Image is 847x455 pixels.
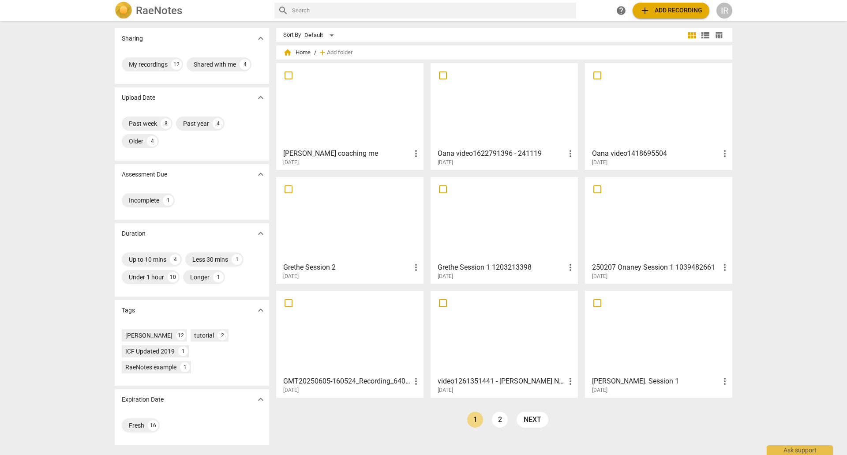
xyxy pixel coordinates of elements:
span: more_vert [720,376,730,387]
span: expand_more [255,394,266,405]
span: add [318,48,327,57]
button: Tile view [686,29,699,42]
div: Sort By [283,32,301,38]
a: [PERSON_NAME] coaching me[DATE] [279,66,420,166]
span: [DATE] [592,159,607,166]
span: Add folder [327,49,352,56]
div: tutorial [194,331,214,340]
div: Less 30 mins [192,255,228,264]
img: Logo [115,2,132,19]
span: expand_more [255,228,266,239]
span: [DATE] [283,159,299,166]
span: [DATE] [592,387,607,394]
div: 4 [240,59,250,70]
button: Upload [633,3,709,19]
span: more_vert [565,148,576,159]
div: Past week [129,119,157,128]
div: 1 [178,346,188,356]
span: more_vert [720,262,730,273]
span: add [640,5,650,16]
button: List view [699,29,712,42]
div: 12 [176,331,186,340]
a: [PERSON_NAME]. Session 1[DATE] [588,294,729,394]
p: Assessment Due [122,170,167,179]
a: Grethe Session 1 1203213398[DATE] [434,180,575,280]
h3: 250207 Onaney Session 1 1039482661 [592,262,720,273]
span: [DATE] [438,387,453,394]
span: Add recording [640,5,702,16]
p: Upload Date [122,93,155,102]
h3: Grethe Session 1 1203213398 [438,262,565,273]
button: Show more [254,91,267,104]
span: expand_more [255,169,266,180]
a: next [517,412,548,428]
div: Ask support [767,445,833,455]
a: Oana video1418695504[DATE] [588,66,729,166]
div: Longer [190,273,210,282]
h3: Ina I Onan. Session 1 [592,376,720,387]
div: Past year [183,119,209,128]
div: RaeNotes example [125,363,176,372]
span: more_vert [411,376,421,387]
span: expand_more [255,33,266,44]
span: table_chart [715,31,723,39]
span: help [616,5,626,16]
h3: Oana video1418695504 [592,148,720,159]
span: [DATE] [283,273,299,280]
button: Show more [254,304,267,317]
span: [DATE] [438,273,453,280]
span: / [314,49,316,56]
div: Incomplete [129,196,159,205]
h3: video1261351441 - Daphne Nr 1 [438,376,565,387]
a: Page 2 [492,412,508,428]
h3: Pam coaching me [283,148,411,159]
span: more_vert [565,376,576,387]
div: 4 [147,136,157,147]
a: Help [613,3,629,19]
p: Tags [122,306,135,315]
a: Grethe Session 2[DATE] [279,180,420,280]
span: search [278,5,289,16]
div: 1 [163,195,173,206]
div: Default [304,28,337,42]
div: Shared with me [194,60,236,69]
button: Show more [254,168,267,181]
button: IR [716,3,732,19]
span: view_list [700,30,711,41]
div: ICF Updated 2019 [125,347,175,356]
span: [DATE] [283,387,299,394]
div: Under 1 hour [129,273,164,282]
div: 8 [161,118,171,129]
a: LogoRaeNotes [115,2,267,19]
span: more_vert [720,148,730,159]
span: Home [283,48,311,57]
span: more_vert [411,148,421,159]
div: 4 [213,118,223,129]
div: 16 [148,420,158,431]
span: home [283,48,292,57]
button: Table view [712,29,725,42]
button: Show more [254,393,267,406]
h3: Grethe Session 2 [283,262,411,273]
a: Page 1 is your current page [467,412,483,428]
div: My recordings [129,60,168,69]
div: Fresh [129,421,144,430]
div: 1 [232,254,242,265]
a: video1261351441 - [PERSON_NAME] Nr 1[DATE] [434,294,575,394]
div: 1 [213,272,224,282]
span: [DATE] [438,159,453,166]
span: [DATE] [592,273,607,280]
span: more_vert [411,262,421,273]
a: GMT20250605-160524_Recording_640x360 (1)[DATE] [279,294,420,394]
div: 4 [170,254,180,265]
h2: RaeNotes [136,4,182,17]
p: Duration [122,229,146,238]
div: 2 [217,331,227,340]
p: Expiration Date [122,395,164,404]
p: Sharing [122,34,143,43]
div: 12 [171,59,182,70]
h3: Oana video1622791396 - 241119 [438,148,565,159]
span: view_module [687,30,697,41]
input: Search [292,4,573,18]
